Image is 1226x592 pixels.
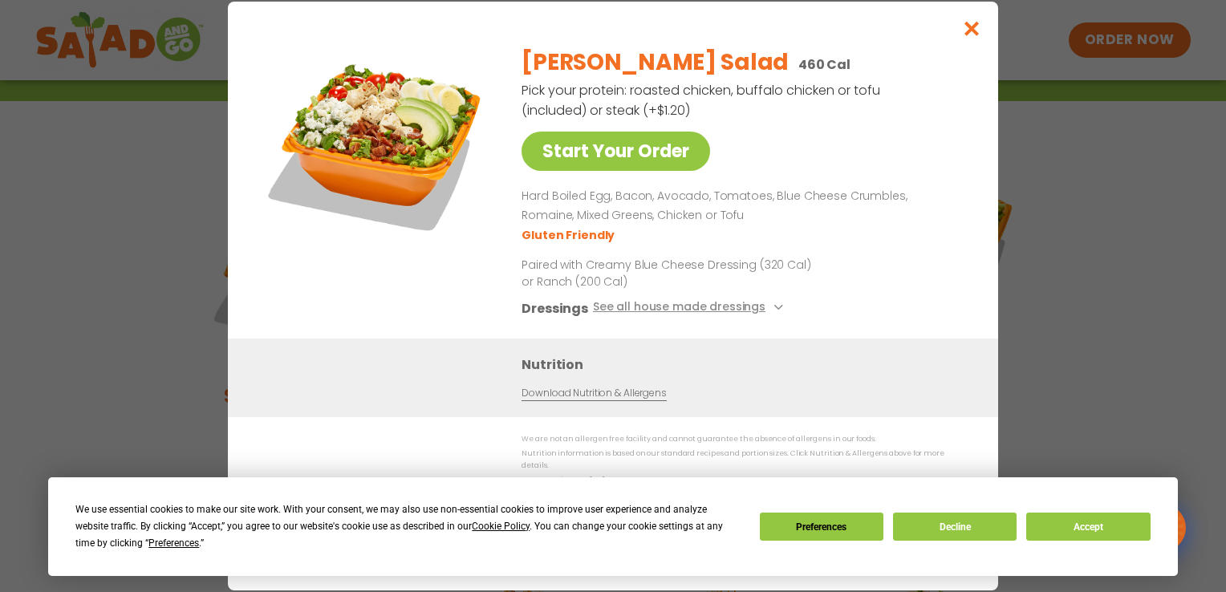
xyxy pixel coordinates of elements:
[522,448,966,472] p: Nutrition information is based on our standard recipes and portion sizes. Click Nutrition & Aller...
[893,513,1017,541] button: Decline
[798,55,850,75] p: 460 Cal
[472,521,530,532] span: Cookie Policy
[522,355,974,375] h3: Nutrition
[522,433,966,445] p: We are not an allergen free facility and cannot guarantee the absence of allergens in our foods.
[148,537,199,549] span: Preferences
[522,298,588,318] h3: Dressings
[593,298,788,318] button: See all house made dressings
[522,46,789,79] h2: [PERSON_NAME] Salad
[522,132,710,171] a: Start Your Order
[522,80,883,120] p: Pick your protein: roasted chicken, buffalo chicken or tofu (included) or steak (+$1.20)
[522,187,960,225] p: Hard Boiled Egg, Bacon, Avocado, Tomatoes, Blue Cheese Crumbles, Romaine, Mixed Greens, Chicken o...
[1026,513,1150,541] button: Accept
[760,513,883,541] button: Preferences
[522,227,617,244] li: Gluten Friendly
[946,2,998,55] button: Close modal
[522,476,605,485] strong: Gluten Friendly (GF)
[75,501,740,552] div: We use essential cookies to make our site work. With your consent, we may also use non-essential ...
[48,477,1178,576] div: Cookie Consent Prompt
[522,257,818,290] p: Paired with Creamy Blue Cheese Dressing (320 Cal) or Ranch (200 Cal)
[264,34,489,258] img: Featured product photo for Cobb Salad
[522,386,666,401] a: Download Nutrition & Allergens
